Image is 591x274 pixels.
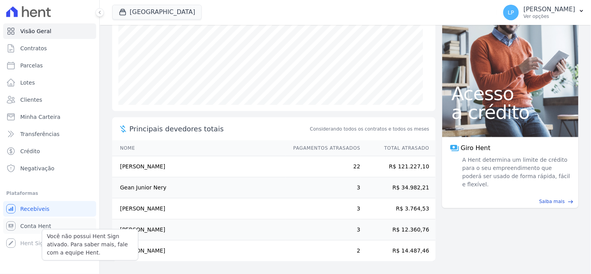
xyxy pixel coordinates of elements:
[3,23,96,39] a: Visão Geral
[361,219,436,240] td: R$ 12.360,76
[20,164,55,172] span: Negativação
[286,177,361,198] td: 3
[47,233,133,257] p: Você não possui Hent Sign ativado. Para saber mais, fale com a equipe Hent.
[452,84,569,103] span: Acesso
[112,140,286,156] th: Nome
[112,177,286,198] td: Gean Junior Nery
[112,5,202,19] button: [GEOGRAPHIC_DATA]
[524,13,575,19] p: Ver opções
[3,161,96,176] a: Negativação
[361,156,436,177] td: R$ 121.227,10
[3,218,96,234] a: Conta Hent
[497,2,591,23] button: LP [PERSON_NAME] Ver opções
[3,201,96,217] a: Recebíveis
[3,126,96,142] a: Transferências
[112,198,286,219] td: [PERSON_NAME]
[508,10,514,15] span: LP
[447,198,574,205] a: Saiba mais east
[20,205,49,213] span: Recebíveis
[3,41,96,56] a: Contratos
[3,109,96,125] a: Minha Carteira
[112,156,286,177] td: [PERSON_NAME]
[3,92,96,108] a: Clientes
[461,156,571,189] span: A Hent determina um limite de crédito para o seu empreendimento que poderá ser usado de forma ráp...
[452,103,569,122] span: a crédito
[361,198,436,219] td: R$ 3.764,53
[20,44,47,52] span: Contratos
[286,240,361,262] td: 2
[361,177,436,198] td: R$ 34.982,21
[20,27,51,35] span: Visão Geral
[6,189,93,198] div: Plataformas
[3,143,96,159] a: Crédito
[20,222,51,230] span: Conta Hent
[129,124,309,134] span: Principais devedores totais
[3,75,96,90] a: Lotes
[20,96,42,104] span: Clientes
[568,199,574,205] span: east
[20,147,40,155] span: Crédito
[286,140,361,156] th: Pagamentos Atrasados
[286,198,361,219] td: 3
[461,143,490,153] span: Giro Hent
[3,58,96,73] a: Parcelas
[20,62,43,69] span: Parcelas
[286,219,361,240] td: 3
[524,5,575,13] p: [PERSON_NAME]
[112,240,286,262] td: [PERSON_NAME]
[20,79,35,87] span: Lotes
[361,240,436,262] td: R$ 14.487,46
[112,219,286,240] td: [PERSON_NAME]
[20,113,60,121] span: Minha Carteira
[20,130,60,138] span: Transferências
[361,140,436,156] th: Total Atrasado
[286,156,361,177] td: 22
[310,126,429,133] span: Considerando todos os contratos e todos os meses
[539,198,565,205] span: Saiba mais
